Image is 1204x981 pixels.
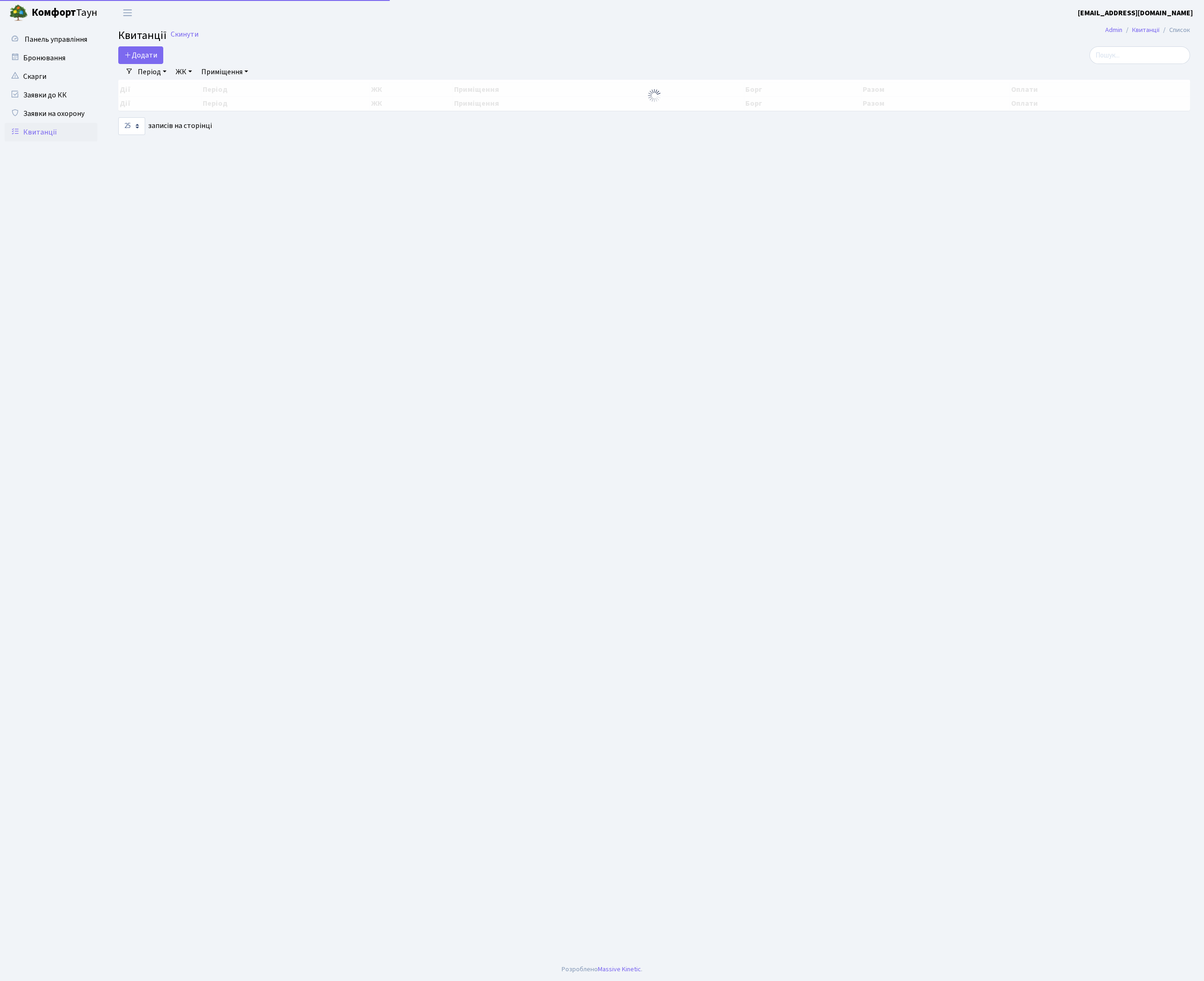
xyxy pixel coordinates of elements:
a: [EMAIL_ADDRESS][DOMAIN_NAME] [1078,7,1193,19]
a: Приміщення [198,64,252,80]
img: Обробка... [647,88,662,103]
input: Пошук... [1089,46,1190,64]
a: Massive Kinetic [598,964,641,974]
a: Скарги [5,67,97,86]
a: Період [134,64,170,80]
li: Список [1159,25,1190,35]
a: ЖК [172,64,196,80]
a: Admin [1105,25,1122,35]
a: Скинути [171,30,199,39]
span: Панель управління [25,34,87,45]
a: Заявки на охорону [5,104,97,123]
span: Таун [32,5,97,21]
span: Квитанції [118,27,167,44]
div: Розроблено . [562,964,642,975]
nav: breadcrumb [1091,20,1204,40]
a: Бронювання [5,49,97,67]
span: Додати [124,50,157,60]
a: Квитанції [5,123,97,141]
select: записів на сторінці [118,117,145,135]
a: Заявки до КК [5,86,97,104]
button: Переключити навігацію [116,5,139,20]
a: Квитанції [1132,25,1159,35]
a: Панель управління [5,30,97,49]
a: Додати [118,46,163,64]
label: записів на сторінці [118,117,212,135]
b: Комфорт [32,5,76,20]
img: logo.png [9,4,28,22]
